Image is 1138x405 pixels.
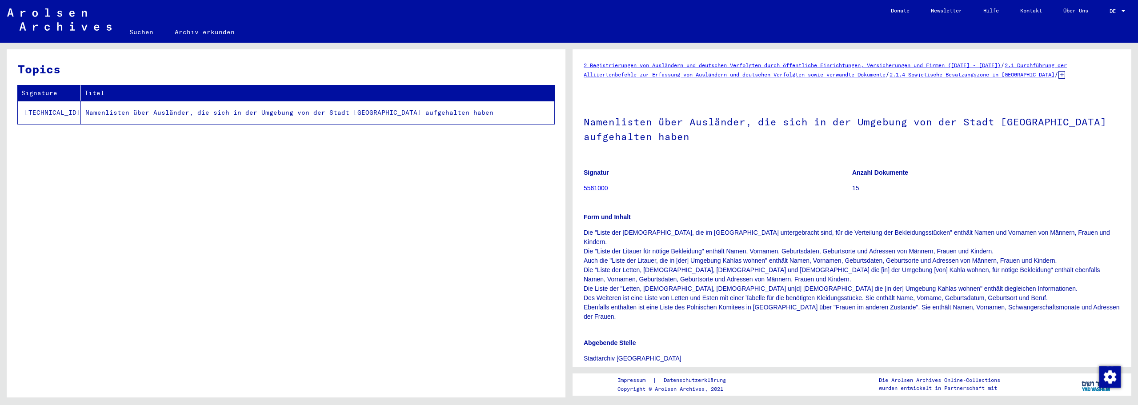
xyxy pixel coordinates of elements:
[879,376,1000,384] p: Die Arolsen Archives Online-Collections
[584,228,1120,321] p: Die "Liste der [DEMOGRAPHIC_DATA], die im [GEOGRAPHIC_DATA] untergebracht sind, für die Verteilun...
[1110,8,1119,14] span: DE
[81,101,554,124] td: Namenlisten über Ausländer, die sich in der Umgebung von der Stadt [GEOGRAPHIC_DATA] aufgehalten ...
[1099,366,1121,388] img: Zustimmung ändern
[879,384,1000,392] p: wurden entwickelt in Partnerschaft mit
[584,354,1120,363] p: Stadtarchiv [GEOGRAPHIC_DATA]
[584,62,1001,68] a: 2 Registrierungen von Ausländern und deutschen Verfolgten durch öffentliche Einrichtungen, Versic...
[81,85,554,101] th: Titel
[18,85,81,101] th: Signature
[18,60,554,78] h3: Topics
[119,21,164,43] a: Suchen
[584,101,1120,155] h1: Namenlisten über Ausländer, die sich in der Umgebung von der Stadt [GEOGRAPHIC_DATA] aufgehalten ...
[617,385,737,393] p: Copyright © Arolsen Archives, 2021
[852,184,1120,193] p: 15
[1080,373,1113,395] img: yv_logo.png
[584,339,636,346] b: Abgebende Stelle
[1001,61,1005,69] span: /
[852,169,908,176] b: Anzahl Dokumente
[886,70,890,78] span: /
[617,376,653,385] a: Impressum
[164,21,245,43] a: Archiv erkunden
[7,8,112,31] img: Arolsen_neg.svg
[584,169,609,176] b: Signatur
[584,213,631,221] b: Form und Inhalt
[657,376,737,385] a: Datenschutzerklärung
[18,101,81,124] td: [TECHNICAL_ID]
[1054,70,1058,78] span: /
[890,71,1054,78] a: 2.1.4 Sowjetische Besatzungszone in [GEOGRAPHIC_DATA]
[584,184,608,192] a: 5561000
[617,376,737,385] div: |
[1099,366,1120,387] div: Zustimmung ändern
